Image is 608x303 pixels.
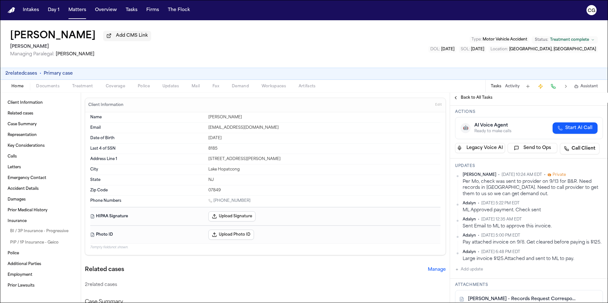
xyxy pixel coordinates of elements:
div: 2 related cases [85,282,446,288]
button: Activity [505,84,520,89]
div: [STREET_ADDRESS][PERSON_NAME] [208,157,440,162]
button: Intakes [20,4,41,16]
dt: Last 4 of SSN [90,146,205,151]
span: Demand [232,84,249,89]
div: [DATE] [208,136,440,141]
button: Manage [428,267,446,273]
a: Representation [5,130,76,140]
button: Assistant [574,84,598,89]
dt: Photo ID [90,230,205,240]
p: 7 empty fields not shown. [90,245,440,250]
h3: Actions [455,109,603,114]
a: Call Client [560,143,599,154]
a: Insurance [5,216,76,226]
span: • [478,233,479,238]
button: The Flock [165,4,193,16]
span: [DATE] [441,47,454,51]
a: Additional Parties [5,259,76,269]
button: Overview [92,4,119,16]
a: PIP / 1P Insurance - Geico [8,238,76,248]
a: BI / 3P Insurance - Progressive [8,226,76,236]
button: Legacy Voice AI [455,143,505,153]
div: Lake Hopatcong [208,167,440,172]
a: Police [5,248,76,258]
button: Tasks [123,4,140,16]
button: Edit SOL: 2026-12-30 [459,46,486,53]
button: Back to All Tasks [450,95,496,100]
span: [PERSON_NAME] [463,172,496,177]
button: Create Immediate Task [536,82,545,91]
span: • [478,201,479,206]
div: 07849 [208,188,440,193]
span: Police [138,84,150,89]
span: Adalyn [463,201,476,206]
span: Fax [212,84,219,89]
h3: Updates [455,164,603,169]
button: Tasks [491,84,501,89]
span: DOL : [430,47,440,51]
span: Type : [472,38,482,41]
dt: Email [90,125,205,130]
span: Managing Paralegal: [10,52,54,57]
span: Location : [491,47,508,51]
button: Upload Signature [208,211,256,221]
a: Firms [144,4,161,16]
a: Matters [66,4,89,16]
button: Make a Call [549,82,558,91]
span: Assistant [580,84,598,89]
span: [GEOGRAPHIC_DATA], [GEOGRAPHIC_DATA] [509,47,596,51]
span: Adalyn [463,250,476,255]
a: Key Considerations [5,141,76,151]
span: 🤖 [463,125,468,131]
button: Edit matter name [10,30,96,42]
span: Workspaces [262,84,286,89]
span: Start AI Call [565,125,592,131]
span: • [544,172,546,177]
h1: [PERSON_NAME] [10,30,96,42]
span: Private [553,172,566,177]
span: [PERSON_NAME] [56,52,94,57]
span: [DATE] 6:48 PM EDT [481,250,520,255]
span: [DATE] 12:35 AM EDT [481,217,522,222]
a: Employment [5,270,76,280]
a: Prior Lawsuits [5,281,76,291]
div: Per Mo, check was sent to provider on 9/13 for B&R. Need records in [GEOGRAPHIC_DATA]. Need to ca... [463,179,603,197]
span: Phone Numbers [90,198,121,203]
dt: Date of Birth [90,136,205,141]
button: 2relatedcases [5,71,37,77]
span: • [478,250,479,255]
span: Mail [192,84,200,89]
span: Treatment complete [550,37,589,42]
span: Status: [535,37,548,42]
div: 8185 [208,146,440,151]
div: Sent Email to ML to approve this invoice. [463,223,603,229]
a: Letters [5,162,76,172]
a: [PERSON_NAME] - Records Request Correspondence with [PERSON_NAME] - [DATE] [468,296,577,302]
a: Call 1 (973) 855-6952 [208,198,250,203]
button: Edit Type: Motor Vehicle Accident [470,36,529,43]
span: Back to All Tasks [461,95,492,100]
h3: Attachments [455,282,603,288]
a: Prior Medical History [5,205,76,215]
dt: Name [90,115,205,120]
button: Edit Location: Montclair, NJ [489,46,598,53]
a: Home [8,7,15,13]
a: Day 1 [45,4,62,16]
span: • [498,172,500,177]
div: Ready to make calls [474,129,511,134]
dt: State [90,177,205,182]
span: [DATE] 10:24 AM EDT [502,172,542,177]
a: Accident Details [5,184,76,194]
button: Send to Ops [508,143,558,153]
button: Upload Photo ID [208,230,254,240]
span: [DATE] 5:00 PM EDT [481,233,520,238]
button: Add CMS Link [103,31,151,41]
span: [DATE] 5:22 PM EDT [481,201,520,206]
div: NJ [208,177,440,182]
span: Motor Vehicle Accident [483,38,527,41]
span: Artifacts [299,84,316,89]
dt: Zip Code [90,188,205,193]
div: ML Approved payment. Check sent [463,207,603,213]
